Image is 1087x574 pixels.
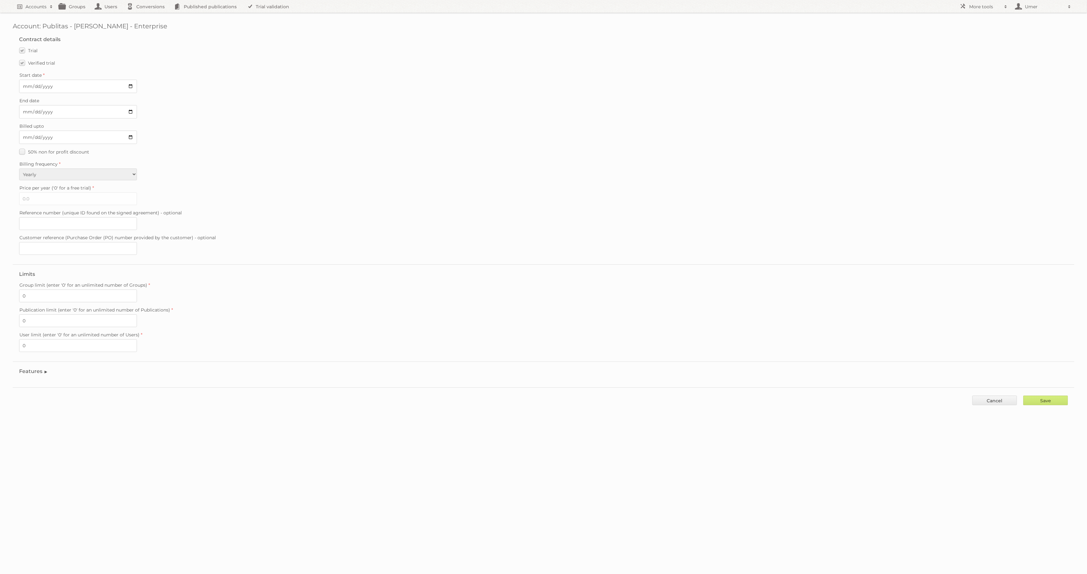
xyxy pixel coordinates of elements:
[19,271,35,277] legend: Limits
[19,332,139,338] span: User limit (enter '0' for an unlimited number of Users)
[25,4,46,10] h2: Accounts
[19,123,44,129] span: Billed upto
[969,4,1001,10] h2: More tools
[1023,396,1068,405] input: Save
[19,282,147,288] span: Group limit (enter '0' for an unlimited number of Groups)
[19,368,48,374] legend: Features
[28,149,89,155] span: 50% non for profit discount
[19,72,42,78] span: Start date
[28,60,55,66] span: Verified trial
[19,185,91,191] span: Price per year ('0' for a free trial)
[19,210,182,216] span: Reference number (unique ID found on the signed agreement) - optional
[19,307,170,313] span: Publication limit (enter '0' for an unlimited number of Publications)
[13,22,1074,30] h1: Account: Publitas - [PERSON_NAME] - Enterprise
[972,396,1017,405] a: Cancel
[1023,4,1065,10] h2: Umer
[19,98,39,104] span: End date
[28,48,38,54] span: Trial
[19,36,61,42] legend: Contract details
[19,235,216,240] span: Customer reference (Purchase Order (PO) number provided by the customer) - optional
[19,161,58,167] span: Billing frequency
